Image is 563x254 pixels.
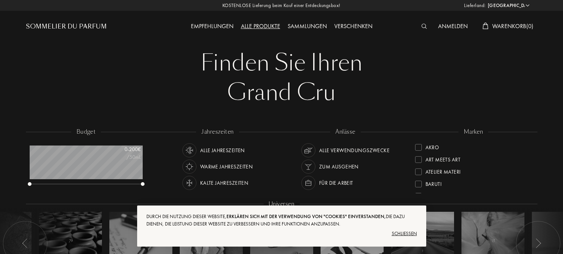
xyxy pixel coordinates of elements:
[184,178,195,188] img: usage_season_cold_white.svg
[146,213,417,228] div: Durch die Nutzung dieser Website, die dazu dienen, die Leistung dieser Website zu verbessern und ...
[226,213,386,220] span: erklären sich mit der Verwendung von "Cookies" einverstanden,
[71,128,101,136] div: budget
[535,238,541,248] img: arr_left.svg
[319,143,390,157] div: Alle Verwendungszwecke
[425,153,460,163] div: Art Meets Art
[303,161,314,172] img: usage_occasion_party_white.svg
[319,176,353,190] div: Für die Arbeit
[303,178,314,188] img: usage_occasion_work_white.svg
[331,22,376,30] a: Verschenken
[425,166,461,176] div: Atelier Materi
[187,22,237,31] div: Empfehlungen
[26,22,107,31] a: Sommelier du Parfum
[32,48,532,78] div: Finden Sie Ihren
[284,22,331,30] a: Sammlungen
[425,190,462,200] div: Binet-Papillon
[464,2,486,9] span: Lieferland:
[483,23,489,29] img: cart_white.svg
[237,22,284,30] a: Alle Produkte
[331,22,376,31] div: Verschenken
[184,145,195,156] img: usage_season_average_white.svg
[425,178,442,188] div: Baruti
[200,143,245,157] div: Alle Jahreszeiten
[434,22,471,30] a: Anmelden
[104,146,141,153] div: 0 - 200 €
[458,128,489,136] div: marken
[284,22,331,31] div: Sammlungen
[200,160,253,174] div: Warme Jahreszeiten
[196,128,239,136] div: jahreszeiten
[146,228,417,240] div: Schließen
[187,22,237,30] a: Empfehlungen
[22,238,28,248] img: arr_left.svg
[319,160,359,174] div: Zum Ausgehen
[264,200,299,208] div: Universen
[303,145,314,156] img: usage_occasion_all_white.svg
[434,22,471,31] div: Anmelden
[200,176,249,190] div: Kalte Jahreszeiten
[184,161,195,172] img: usage_season_hot_white.svg
[492,22,534,30] span: Warenkorb ( 0 )
[237,22,284,31] div: Alle Produkte
[104,153,141,161] div: /50mL
[32,78,532,107] div: Grand Cru
[421,24,427,29] img: search_icn_white.svg
[330,128,360,136] div: anlässe
[425,141,439,151] div: Akro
